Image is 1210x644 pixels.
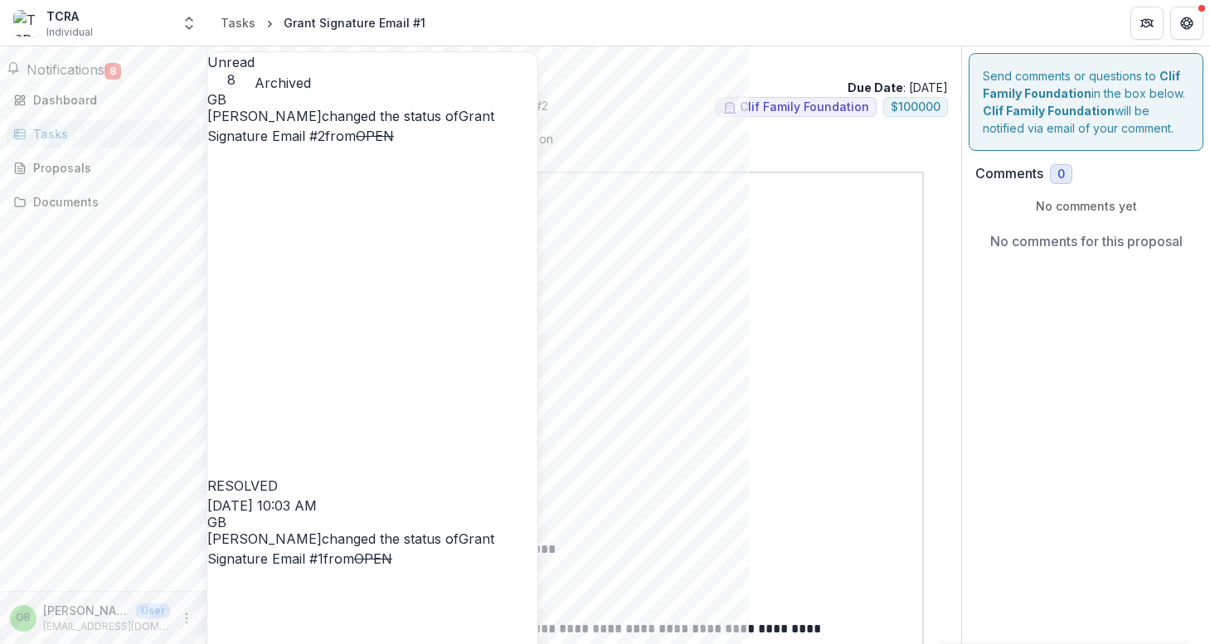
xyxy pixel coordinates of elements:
[354,550,392,567] s: OPEN
[43,619,170,634] p: [EMAIL_ADDRESS][DOMAIN_NAME]
[221,14,255,31] div: Tasks
[104,63,121,80] span: 8
[975,197,1197,215] p: No comments yet
[27,61,104,78] span: Notifications
[177,608,197,628] button: More
[136,603,170,618] p: User
[207,477,278,494] span: RESOLVED
[207,530,322,547] span: [PERSON_NAME]
[7,188,200,215] a: Documents
[969,53,1203,151] div: Send comments or questions to in the box below. will be notified via email of your comment.
[43,602,129,619] p: [PERSON_NAME]
[13,10,40,36] img: TCRA
[255,73,311,93] button: Archived
[207,93,537,106] div: Guenther BIRGMANN
[207,108,322,124] span: [PERSON_NAME]
[33,125,187,143] div: Tasks
[46,25,93,40] span: Individual
[848,80,903,94] strong: Due Date
[1057,167,1065,182] span: 0
[234,130,935,148] p: : [PERSON_NAME] from Clif Family Foundation
[33,91,187,109] div: Dashboard
[7,120,200,148] a: Tasks
[214,11,262,35] a: Tasks
[848,79,948,96] p: : [DATE]
[221,60,948,77] p: TCRA - 2025 - Athletic Scholarship Program
[207,496,537,516] p: [DATE] 10:03 AM
[214,11,432,35] nav: breadcrumb
[7,60,121,80] button: Notifications8
[33,159,187,177] div: Proposals
[46,7,93,25] div: TCRA
[891,100,940,114] span: $ 100000
[207,72,255,88] span: 8
[177,7,201,40] button: Open entity switcher
[207,516,537,529] div: Guenther BIRGMANN
[975,166,1043,182] h2: Comments
[7,86,200,114] a: Dashboard
[356,128,394,144] s: OPEN
[207,52,255,88] button: Unread
[16,613,31,623] div: Guenther BIRGMANN
[1130,7,1164,40] button: Partners
[207,106,537,496] p: changed the status of from
[7,154,200,182] a: Proposals
[990,231,1183,251] p: No comments for this proposal
[983,104,1115,118] strong: Clif Family Foundation
[740,100,869,114] span: Clif Family Foundation
[33,193,187,211] div: Documents
[284,14,425,31] div: Grant Signature Email #1
[1170,7,1203,40] button: Get Help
